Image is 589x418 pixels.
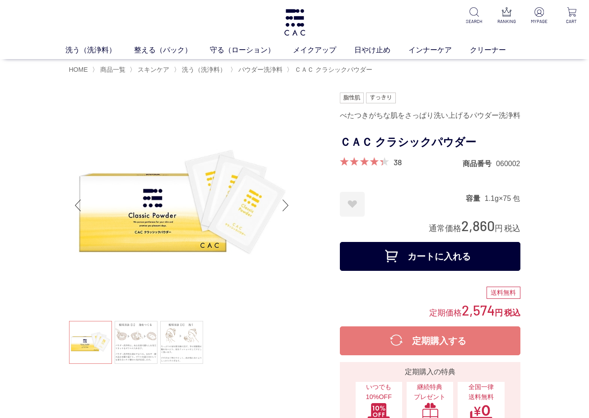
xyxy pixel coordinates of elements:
span: 定期価格 [429,307,462,317]
span: 2,860 [461,217,495,234]
dt: 商品番号 [463,159,496,168]
dt: 容量 [466,194,485,203]
a: クリーナー [470,45,524,56]
a: RANKING [496,7,517,25]
div: 送料無料 [487,287,520,299]
a: 38 [394,157,402,167]
span: 税込 [504,224,520,233]
img: logo [283,9,306,36]
span: 2,574 [462,302,495,318]
h1: ＣＡＣ クラシックパウダー [340,132,520,153]
span: いつでも10%OFF [360,382,398,402]
div: Next slide [277,187,295,223]
a: ＣＡＣ クラシックパウダー [293,66,372,73]
li: 〉 [174,65,228,74]
a: スキンケア [136,66,169,73]
span: パウダー洗浄料 [238,66,283,73]
a: メイクアップ [293,45,354,56]
dd: 060002 [496,159,520,168]
a: SEARCH [464,7,485,25]
a: 洗う（洗浄料） [65,45,134,56]
span: 円 [495,308,503,317]
div: べたつきがちな肌をさっぱり洗い上げるパウダー洗浄料 [340,108,520,123]
li: 〉 [92,65,128,74]
img: すっきり [366,93,396,103]
span: 商品一覧 [100,66,125,73]
p: RANKING [496,18,517,25]
div: 定期購入の特典 [343,367,517,377]
img: 脂性肌 [340,93,364,103]
img: ＣＡＣ クラシックパウダー [69,93,295,318]
p: MYPAGE [529,18,549,25]
a: CART [561,7,582,25]
a: 日やけ止め [354,45,408,56]
span: 税込 [504,308,520,317]
a: インナーケア [408,45,470,56]
a: 商品一覧 [98,66,125,73]
div: Previous slide [69,187,87,223]
span: 洗う（洗浄料） [182,66,226,73]
li: 〉 [130,65,172,74]
p: CART [561,18,582,25]
li: 〉 [287,65,375,74]
button: 定期購入する [340,326,520,355]
a: 洗う（洗浄料） [180,66,226,73]
span: 全国一律 送料無料 [462,382,500,402]
span: 通常価格 [429,224,461,233]
a: MYPAGE [529,7,549,25]
a: 守る（ローション） [210,45,293,56]
dd: 1.1g×75 包 [485,194,520,203]
a: お気に入りに登録する [340,192,365,217]
a: 整える（パック） [134,45,210,56]
span: 円 [495,224,503,233]
li: 〉 [230,65,285,74]
span: ＣＡＣ クラシックパウダー [295,66,372,73]
button: カートに入れる [340,242,520,271]
a: HOME [69,66,88,73]
span: スキンケア [138,66,169,73]
span: 継続特典 プレゼント [411,382,449,402]
p: SEARCH [464,18,485,25]
a: パウダー洗浄料 [237,66,283,73]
